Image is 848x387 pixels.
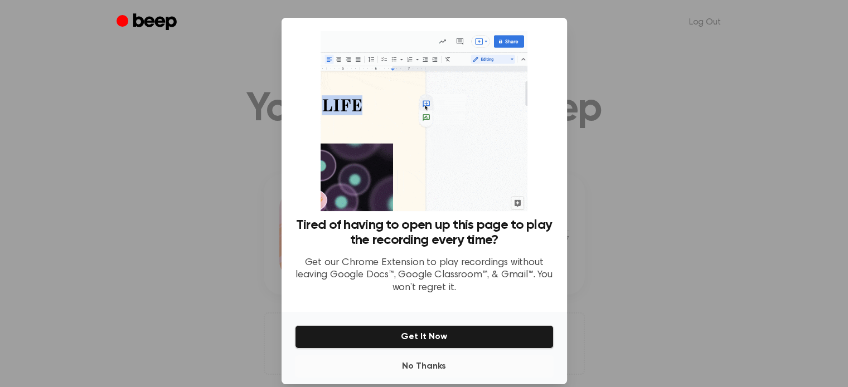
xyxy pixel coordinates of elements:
[295,325,554,349] button: Get It Now
[321,31,527,211] img: Beep extension in action
[295,257,554,295] p: Get our Chrome Extension to play recordings without leaving Google Docs™, Google Classroom™, & Gm...
[117,12,180,33] a: Beep
[295,355,554,378] button: No Thanks
[678,9,732,36] a: Log Out
[295,218,554,248] h3: Tired of having to open up this page to play the recording every time?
